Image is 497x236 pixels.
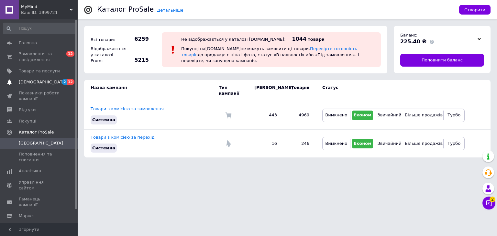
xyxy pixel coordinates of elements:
span: Поповнити баланс [422,57,463,63]
img: :exclamation: [168,45,178,55]
button: Більше продажів [406,111,442,120]
span: Показники роботи компанії [19,90,60,102]
button: Вимкнено [324,111,348,120]
span: Каталог ProSale [19,129,54,135]
span: 5215 [126,57,149,64]
span: Покупці [19,118,36,124]
button: Створити [459,5,491,15]
button: Звичайний [377,139,402,148]
td: 16 [248,129,283,157]
span: 1044 [292,36,307,42]
span: Турбо [447,141,460,146]
div: Каталог ProSale [97,6,154,13]
button: Більше продажів [406,139,442,148]
span: Економ [354,141,371,146]
div: Не відображається у каталозі [DOMAIN_NAME]: [181,37,286,42]
td: 4969 [283,101,316,129]
button: Економ [352,111,373,120]
img: Комісія за замовлення [225,112,232,119]
div: Всі товари: [89,35,125,44]
span: Поповнення та списання [19,151,60,163]
div: Відображається у каталозі Prom: [89,44,125,65]
span: Звичайний [377,141,401,146]
span: Товари та послуги [19,68,60,74]
span: Вимкнено [325,113,347,117]
a: Перевірте готовність товарів [181,46,357,57]
a: Детальніше [157,8,183,13]
span: 2 [490,196,495,202]
span: [GEOGRAPHIC_DATA] [19,140,63,146]
span: Вимкнено [325,141,347,146]
a: Поповнити баланс [400,54,484,67]
span: Головна [19,40,37,46]
span: Створити [464,7,485,12]
span: Системна [92,145,115,150]
span: 6259 [126,36,149,43]
span: товари [308,37,325,42]
span: Аналітика [19,168,41,174]
td: 443 [248,101,283,129]
span: Управління сайтом [19,179,60,191]
td: Назва кампанії [84,80,219,101]
button: Турбо [445,111,463,120]
span: Покупці на [DOMAIN_NAME] не можуть замовити ці товари. до продажу: є ціна і фото, статус «В наявн... [181,46,359,63]
span: Звичайний [377,113,401,117]
button: Чат з покупцем2 [482,197,495,209]
button: Економ [352,139,373,148]
span: 12 [66,51,74,57]
td: Статус [316,80,465,101]
span: 2 [62,79,67,85]
span: Більше продажів [405,113,443,117]
span: [DEMOGRAPHIC_DATA] [19,79,67,85]
span: Баланс: [400,33,417,38]
td: Тип кампанії [219,80,248,101]
td: 246 [283,129,316,157]
a: Товари з комісією за замовлення [91,106,164,111]
td: [PERSON_NAME] [248,80,283,101]
img: Комісія за перехід [225,140,232,147]
span: Системна [92,117,115,122]
span: Відгуки [19,107,36,113]
span: 12 [67,79,74,85]
span: Більше продажів [405,141,443,146]
span: Гаманець компанії [19,196,60,208]
span: MyMind [21,4,70,10]
button: Вимкнено [324,139,348,148]
span: Економ [354,113,371,117]
button: Турбо [445,139,463,148]
div: Ваш ID: 3999721 [21,10,78,16]
input: Пошук [3,23,76,34]
td: Товарів [283,80,316,101]
a: Товари з комісією за перехід [91,135,155,140]
span: Турбо [447,113,460,117]
span: Маркет [19,213,35,219]
span: Замовлення та повідомлення [19,51,60,63]
button: Звичайний [377,111,402,120]
span: 225.40 ₴ [400,38,426,45]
